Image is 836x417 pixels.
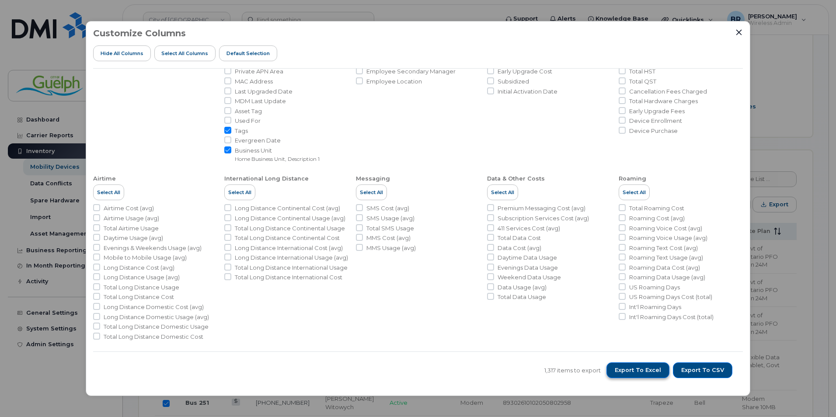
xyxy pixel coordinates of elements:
button: Select All [93,184,124,200]
span: 1,317 items to export [544,366,601,375]
span: SMS Usage (avg) [366,214,415,222]
button: Export to CSV [673,362,732,378]
h3: Customize Columns [93,28,186,38]
span: Select All [228,189,251,196]
span: Select All [623,189,646,196]
span: Total Hardware Charges [629,97,698,105]
span: Default Selection [226,50,270,57]
span: Hide All Columns [101,50,143,57]
span: Total Long Distance International Cost [235,273,342,281]
span: Data Usage (avg) [498,283,547,292]
span: US Roaming Days [629,283,680,292]
span: Select All [97,189,120,196]
span: Mobile to Mobile Usage (avg) [104,254,187,262]
span: Total Airtime Usage [104,224,159,233]
span: Business Unit [235,146,320,155]
button: Select All [356,184,387,200]
span: Asset Tag [235,107,262,115]
span: Private APN Area [235,67,283,76]
span: Total Long Distance Domestic Cost [104,333,203,341]
div: Messaging [356,175,390,183]
span: Select all Columns [161,50,208,57]
span: Total SMS Usage [366,224,414,233]
span: MMS Cost (avg) [366,234,411,242]
span: Last Upgraded Date [235,87,293,96]
span: Total Long Distance Domestic Usage [104,323,209,331]
span: Weekend Data Usage [498,273,561,281]
span: Int'l Roaming Days Cost (total) [629,313,714,321]
span: Daytime Usage (avg) [104,234,163,242]
span: Long Distance Usage (avg) [104,273,180,281]
span: Total Long Distance Cost [104,293,174,301]
span: Roaming Text Usage (avg) [629,254,703,262]
span: Airtime Usage (avg) [104,214,159,222]
span: Tags [235,127,248,135]
span: Roaming Text Cost (avg) [629,244,698,252]
button: Select All [619,184,650,200]
span: SMS Cost (avg) [366,204,409,212]
span: Long Distance Cost (avg) [104,264,174,272]
span: Roaming Cost (avg) [629,214,685,222]
button: Export to Excel [606,362,669,378]
span: Total Data Cost [498,234,541,242]
span: Long Distance Domestic Cost (avg) [104,303,204,311]
span: Early Upgrade Cost [498,67,552,76]
span: Total Long Distance Continental Cost [235,234,340,242]
button: Hide All Columns [93,45,151,61]
span: Select All [491,189,514,196]
span: Long Distance Domestic Usage (avg) [104,313,209,321]
button: Select All [487,184,518,200]
button: Select all Columns [154,45,216,61]
span: Evenings Data Usage [498,264,558,272]
span: Total QST [629,77,656,86]
span: Long Distance Continental Usage (avg) [235,214,345,222]
span: Airtime Cost (avg) [104,204,154,212]
span: Export to Excel [615,366,661,374]
div: Data & Other Costs [487,175,545,183]
span: MAC Address [235,77,273,86]
span: Daytime Data Usage [498,254,557,262]
span: Subsidized [498,77,529,86]
button: Default Selection [219,45,277,61]
span: Early Upgrade Fees [629,107,685,115]
span: Roaming Data Cost (avg) [629,264,700,272]
span: Employee Location [366,77,422,86]
span: Total Long Distance Usage [104,283,179,292]
span: Initial Activation Date [498,87,557,96]
span: Roaming Data Usage (avg) [629,273,705,281]
span: Evergreen Date [235,136,281,145]
span: Select All [360,189,383,196]
span: Long Distance International Usage (avg) [235,254,348,262]
span: Data Cost (avg) [498,244,541,252]
div: Roaming [619,175,646,183]
div: Airtime [93,175,116,183]
button: Close [735,28,743,36]
span: Total Data Usage [498,293,546,301]
span: Total Long Distance International Usage [235,264,348,272]
span: MMS Usage (avg) [366,244,416,252]
span: Device Enrollment [629,117,682,125]
span: Export to CSV [681,366,724,374]
span: Total HST [629,67,655,76]
span: Cancellation Fees Charged [629,87,707,96]
span: Subscription Services Cost (avg) [498,214,589,222]
span: Total Long Distance Continental Usage [235,224,345,233]
span: Int'l Roaming Days [629,303,681,311]
span: Premium Messaging Cost (avg) [498,204,585,212]
span: Roaming Voice Usage (avg) [629,234,707,242]
small: Home Business Unit, Description 1 [235,156,320,162]
span: MDM Last Update [235,97,286,105]
span: Roaming Voice Cost (avg) [629,224,702,233]
span: Evenings & Weekends Usage (avg) [104,244,202,252]
span: Device Purchase [629,127,678,135]
span: Long Distance Continental Cost (avg) [235,204,340,212]
span: Total Roaming Cost [629,204,684,212]
span: US Roaming Days Cost (total) [629,293,712,301]
span: Employee Secondary Manager [366,67,456,76]
button: Select All [224,184,255,200]
span: 411 Services Cost (avg) [498,224,560,233]
span: Used For [235,117,261,125]
div: International Long Distance [224,175,309,183]
span: Long Distance International Cost (avg) [235,244,343,252]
